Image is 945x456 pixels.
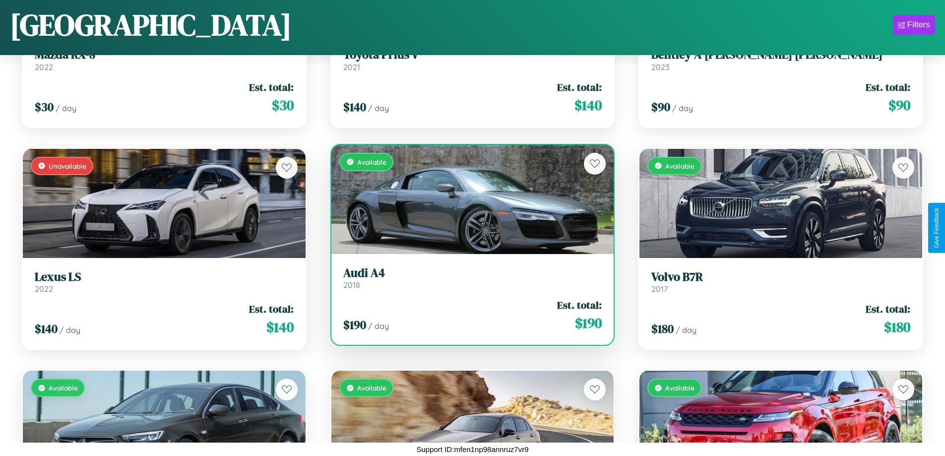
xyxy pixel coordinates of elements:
span: $ 30 [272,95,294,115]
p: Support ID: mfen1np98annruz7vr9 [417,443,529,456]
span: Available [49,384,78,392]
span: Est. total: [557,298,602,312]
span: Available [357,384,386,392]
h3: Lexus LS [35,270,294,284]
span: 2022 [35,62,53,72]
span: Est. total: [249,302,294,316]
span: / day [368,103,389,113]
span: Est. total: [866,80,910,94]
div: Give Feedback [933,208,940,248]
span: $ 180 [651,321,674,337]
span: 2023 [651,62,669,72]
span: $ 140 [343,99,366,115]
span: $ 190 [343,317,366,333]
a: Mazda RX-82022 [35,48,294,72]
span: 2021 [343,62,360,72]
span: $ 140 [266,317,294,337]
a: Lexus LS2022 [35,270,294,294]
a: Audi A42018 [343,266,602,290]
span: Est. total: [249,80,294,94]
span: Est. total: [866,302,910,316]
h3: Volvo B7R [651,270,910,284]
span: $ 140 [574,95,602,115]
span: $ 180 [884,317,910,337]
span: Available [357,158,386,166]
span: $ 30 [35,99,54,115]
h1: [GEOGRAPHIC_DATA] [10,4,292,45]
span: / day [60,325,80,335]
span: / day [56,103,76,113]
button: Filters [893,15,935,35]
span: Unavailable [49,162,86,170]
span: 2022 [35,284,53,294]
span: Available [665,384,694,392]
h3: Bentley A [PERSON_NAME] [PERSON_NAME] [651,48,910,62]
span: / day [672,103,693,113]
h3: Toyota Prius V [343,48,602,62]
span: $ 90 [888,95,910,115]
a: Toyota Prius V2021 [343,48,602,72]
a: Bentley A [PERSON_NAME] [PERSON_NAME]2023 [651,48,910,72]
span: $ 140 [35,321,58,337]
span: Available [665,162,694,170]
span: 2018 [343,280,360,290]
h3: Mazda RX-8 [35,48,294,62]
span: $ 90 [651,99,670,115]
span: / day [368,321,389,331]
a: Volvo B7R2017 [651,270,910,294]
span: Est. total: [557,80,602,94]
span: $ 190 [575,313,602,333]
span: / day [676,325,696,335]
h3: Audi A4 [343,266,602,280]
span: 2017 [651,284,668,294]
div: Filters [907,20,930,30]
